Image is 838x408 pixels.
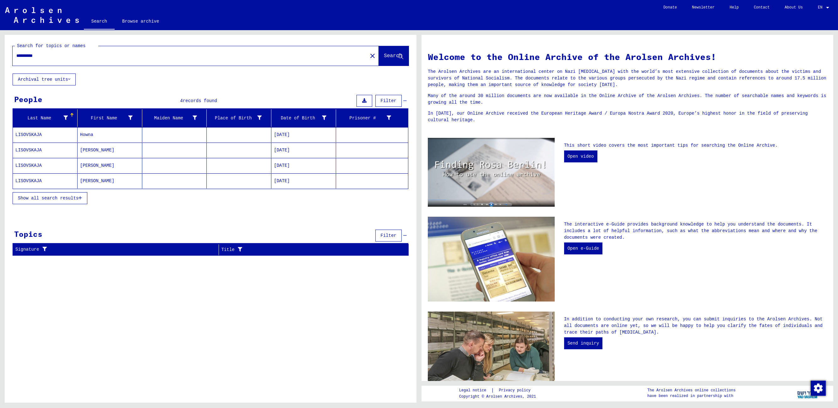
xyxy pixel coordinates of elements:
div: Last Name [15,113,77,123]
mat-cell: [DATE] [271,127,336,142]
mat-cell: [PERSON_NAME] [78,173,142,188]
mat-header-cell: Last Name [13,109,78,127]
div: Topics [14,228,42,240]
div: Place of Birth [209,115,262,122]
h1: Welcome to the Online Archive of the Arolsen Archives! [428,50,827,63]
span: records found [183,98,217,103]
button: Show all search results [13,192,87,204]
mat-cell: [DATE] [271,158,336,173]
img: eguide.jpg [428,217,555,302]
div: Place of Birth [209,113,271,123]
a: Open video [564,150,597,162]
a: Legal notice [459,387,491,394]
p: This short video covers the most important tips for searching the Online Archive. [564,142,827,149]
mat-header-cell: First Name [78,109,142,127]
mat-header-cell: Date of Birth [271,109,336,127]
img: Arolsen_neg.svg [5,7,79,23]
mat-cell: LISOVSKAJA [13,127,78,142]
div: First Name [80,113,142,123]
mat-label: Search for topics or names [17,43,85,48]
mat-cell: LISOVSKAJA [13,143,78,158]
div: Signature [15,246,211,253]
div: Maiden Name [145,115,197,122]
p: The Arolsen Archives are an international center on Nazi [MEDICAL_DATA] with the world’s most ext... [428,68,827,88]
a: Privacy policy [494,387,538,394]
div: Prisoner # [339,113,400,123]
div: Prisoner # [339,115,391,122]
div: Last Name [15,115,68,122]
button: Archival tree units [13,73,76,85]
button: Clear [366,50,379,62]
mat-cell: [DATE] [271,143,336,158]
div: | [459,387,538,394]
span: 4 [180,98,182,103]
mat-cell: Howna [78,127,142,142]
div: Title [221,247,393,253]
p: have been realized in partnership with [647,393,736,399]
mat-cell: [PERSON_NAME] [78,143,142,158]
button: Filter [375,95,402,107]
img: video.jpg [428,138,555,207]
div: Maiden Name [145,113,207,123]
a: Open e-Guide [564,242,603,254]
span: Filter [381,233,396,238]
img: Change consent [811,381,826,396]
mat-cell: LISOVSKAJA [13,173,78,188]
p: The interactive e-Guide provides background knowledge to help you understand the documents. It in... [564,221,827,241]
span: Filter [381,98,396,103]
mat-cell: LISOVSKAJA [13,158,78,173]
span: Show all search results [18,196,79,201]
div: Title [221,245,401,255]
mat-icon: close [369,52,376,60]
div: First Name [80,115,133,122]
div: Date of Birth [274,115,326,122]
div: Signature [15,245,219,255]
div: People [14,94,42,105]
a: Browse archive [115,14,167,29]
p: Copyright © Arolsen Archives, 2021 [459,394,538,400]
span: Search [384,53,402,59]
p: The Arolsen Archives online collections [647,388,736,393]
mat-header-cell: Place of Birth [207,109,271,127]
img: yv_logo.png [796,385,819,401]
img: inquiries.jpg [428,312,555,396]
p: In [DATE], our Online Archive received the European Heritage Award / Europa Nostra Award 2020, Eu... [428,110,827,123]
mat-header-cell: Prisoner # [336,109,408,127]
span: EN [818,6,825,10]
a: Send inquiry [564,337,603,349]
button: Search [379,46,409,66]
a: Search [84,14,115,30]
button: Filter [375,230,402,242]
mat-cell: [DATE] [271,173,336,188]
div: Date of Birth [274,113,336,123]
p: Many of the around 30 million documents are now available in the Online Archive of the Arolsen Ar... [428,93,827,106]
div: Change consent [810,380,825,395]
p: In addition to conducting your own research, you can submit inquiries to the Arolsen Archives. No... [564,316,827,336]
mat-header-cell: Maiden Name [142,109,207,127]
mat-cell: [PERSON_NAME] [78,158,142,173]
